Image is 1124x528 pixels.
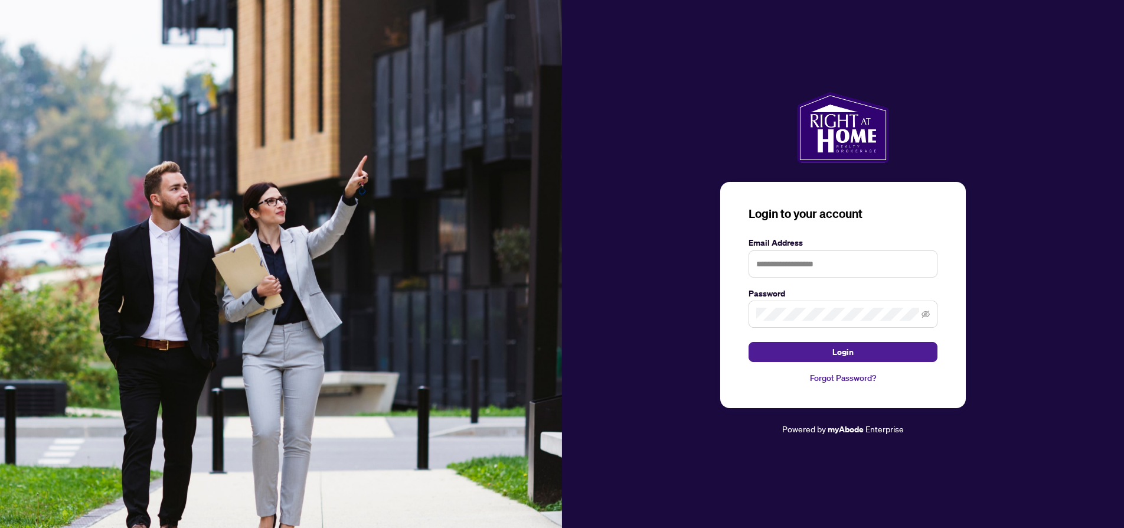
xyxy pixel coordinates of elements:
span: Enterprise [865,423,904,434]
h3: Login to your account [749,206,937,222]
img: ma-logo [797,92,888,163]
button: Login [749,342,937,362]
span: Powered by [782,423,826,434]
span: eye-invisible [922,310,930,318]
span: Login [832,343,854,361]
label: Email Address [749,236,937,249]
a: Forgot Password? [749,371,937,384]
label: Password [749,287,937,300]
a: myAbode [828,423,864,436]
